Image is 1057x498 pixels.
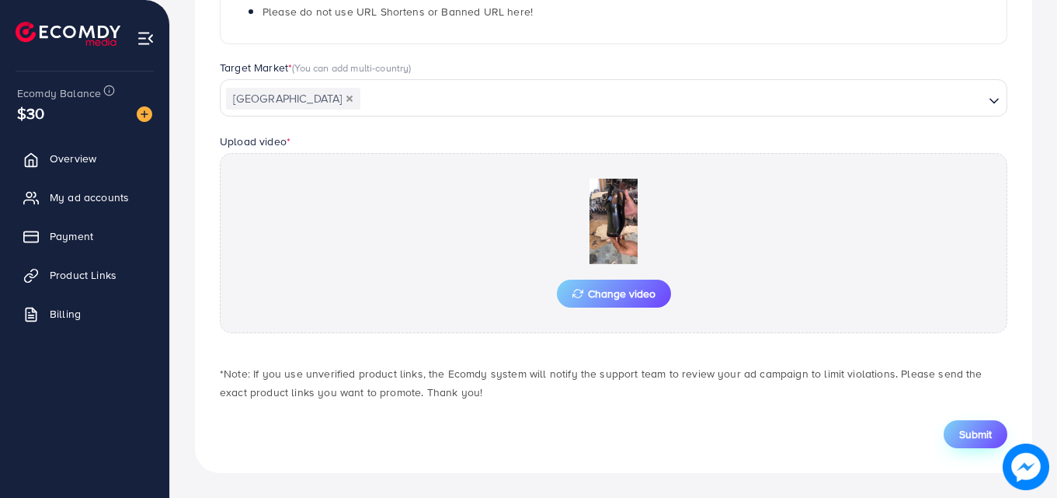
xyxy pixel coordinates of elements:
[220,60,412,75] label: Target Market
[50,267,116,283] span: Product Links
[557,280,671,308] button: Change video
[137,106,152,122] img: image
[944,420,1007,448] button: Submit
[50,228,93,244] span: Payment
[50,151,96,166] span: Overview
[292,61,411,75] span: (You can add multi-country)
[16,22,120,46] img: logo
[346,95,353,103] button: Deselect Pakistan
[17,102,44,124] span: $30
[12,143,158,174] a: Overview
[220,79,1007,117] div: Search for option
[12,221,158,252] a: Payment
[50,306,81,322] span: Billing
[220,364,1007,402] p: *Note: If you use unverified product links, the Ecomdy system will notify the support team to rev...
[17,85,101,101] span: Ecomdy Balance
[263,4,533,19] span: Please do not use URL Shortens or Banned URL here!
[50,190,129,205] span: My ad accounts
[1003,444,1049,490] img: image
[137,30,155,47] img: menu
[226,88,360,110] span: [GEOGRAPHIC_DATA]
[536,179,691,264] img: Preview Image
[220,134,290,149] label: Upload video
[12,259,158,291] a: Product Links
[572,288,655,299] span: Change video
[12,182,158,213] a: My ad accounts
[12,298,158,329] a: Billing
[959,427,992,442] span: Submit
[362,87,982,111] input: Search for option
